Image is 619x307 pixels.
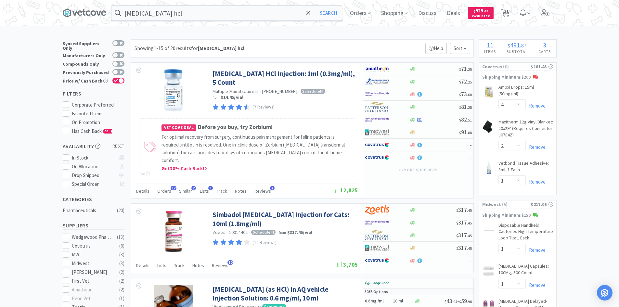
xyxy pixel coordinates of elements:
input: Search by item, sku, manufacturer, ingredient, size... [111,6,342,20]
span: . 69 [483,9,488,13]
span: 87 [521,42,526,49]
div: ( 2 ) [119,268,124,276]
img: 810bf1f2f9c44a9f99bbc30d54f10189_35494.png [482,120,493,133]
div: ( 13 ) [117,233,124,241]
a: [MEDICAL_DATA] Capsules: 100Mg, 500 Count [498,263,553,278]
h4: Subtotal [501,48,533,55]
span: Reviews [254,188,271,194]
span: . 25 [467,67,472,72]
a: [MEDICAL_DATA] (as HCl) in AQ vehicle Injection Solution: 0.6 mg/ml, 10 ml [213,285,356,303]
span: 43 [445,297,457,305]
span: . 94 [452,299,457,304]
span: · [249,229,250,235]
span: - [470,141,472,148]
div: Previously Purchased [63,69,109,75]
div: Open Intercom Messenger [597,285,613,301]
span: 81 [459,103,472,110]
span: from [279,230,286,235]
div: Price w/ Cash Back [63,78,109,83]
img: f5e969b455434c6296c6d81ef179fa71_3.png [365,102,389,112]
h4: Before you buy, try Zorbium! [161,122,352,132]
img: f6b2451649754179b5b4e0c70c3f7cb0_2.png [365,218,389,227]
span: 59 [459,297,472,305]
a: Remove [526,103,546,109]
span: Lists [200,188,209,194]
a: Disposable Handheld Cauteries High Temperature Loop Tip: 1 Each [498,222,553,244]
span: . 98 [467,299,472,304]
a: Zoetis [213,229,226,235]
span: Cash Back [472,15,490,19]
div: Midwest [72,260,112,267]
span: $ [459,299,461,304]
span: Has Cash Back [72,128,112,134]
span: ( 3 ) [502,63,531,70]
span: $ [456,221,458,225]
p: For optimal recovery from surgery, continuous pain management for feline patients is required unt... [161,133,352,164]
span: 12,825 [333,186,358,194]
div: Favorited Items [72,110,124,118]
div: $217.06 [531,201,553,208]
div: Ad [141,171,150,177]
img: 4dd14cff54a648ac9e977f0c5da9bc2e_5.png [365,243,389,253]
img: 3331a67d23dc422aa21b1ec98afbf632_11.png [365,64,389,74]
div: $181.45 [531,63,553,70]
a: $929.69Cash Back [468,4,494,22]
span: 73 [459,90,472,98]
div: Special Order [72,180,115,188]
img: f6b2451649754179b5b4e0c70c3f7cb0_2.png [365,115,389,124]
strong: $14.45 / vial [221,94,244,100]
span: . 88 [467,130,472,135]
span: Covetrus [482,63,502,70]
div: First Vet [72,277,112,285]
div: ( 2 ) [119,286,124,294]
img: 77fca1acd8b6420a9015268ca798ef17_1.png [365,256,389,265]
h5: Availability [63,143,124,150]
p: Shipping Minimum: $200 [479,74,556,81]
span: CB [103,129,110,133]
button: Search [315,6,342,20]
span: . 51 [467,118,472,122]
p: (7 Reviews) [252,104,275,111]
span: reset [112,143,124,150]
span: 317 [456,231,472,239]
img: 0756d350e73b4e3f9f959345f50b0a20_166654.png [482,85,495,98]
img: cd84effc8a4040b7af40545900f8c911_175373.jpeg [152,210,195,252]
span: from [213,95,220,100]
span: Track [174,262,185,268]
span: $ [456,208,458,213]
h4: Carts [533,48,556,55]
span: - [470,257,472,264]
a: Remove [526,247,546,253]
span: Midwest [482,201,501,208]
a: Remove [526,179,546,185]
span: for [191,45,245,51]
div: In Stock [72,154,115,162]
img: 011c75d773da43979a0a76220b86d693_120352.jpg [482,264,495,277]
span: . 60 [467,92,472,97]
div: ( 1 ) [119,295,124,302]
span: Details [136,262,149,268]
div: [PERSON_NAME] [72,268,112,276]
span: 91 [459,128,472,136]
a: Deals [444,10,463,16]
span: $ [459,130,461,135]
span: ( 6 ) [501,201,531,208]
span: $ [456,246,458,251]
span: 317 [456,206,472,213]
div: ( 2 ) [119,277,124,285]
span: - [445,297,472,305]
div: Covetrus [72,242,112,250]
span: . 45 [467,208,472,213]
a: Multiple Manufacturers [213,88,259,94]
img: 57eac0277dc0426f841087c30d5eeca3_710855.jpeg [482,224,495,237]
span: Orders [157,188,171,194]
span: · [260,88,261,94]
img: 4dd14cff54a648ac9e977f0c5da9bc2e_5.png [365,127,389,137]
span: $ [508,42,510,49]
span: Reviews [212,262,228,268]
span: 2 [191,186,196,190]
h5: Filters [63,90,124,97]
span: 7 [270,186,275,190]
span: $ [459,118,461,122]
span: 3,705 [336,261,358,268]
